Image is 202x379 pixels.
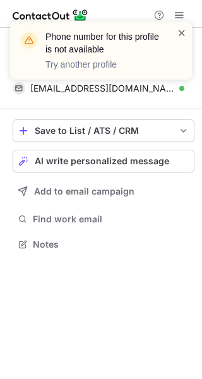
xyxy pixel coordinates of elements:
img: ContactOut v5.3.10 [13,8,88,23]
button: Add to email campaign [13,180,194,203]
span: Notes [33,239,189,250]
span: Add to email campaign [34,186,134,196]
img: warning [19,30,39,51]
div: Save to List / ATS / CRM [35,126,172,136]
button: Notes [13,236,194,253]
span: AI write personalized message [35,156,169,166]
p: Try another profile [45,58,162,71]
button: Find work email [13,210,194,228]
button: save-profile-one-click [13,119,194,142]
span: Find work email [33,214,189,225]
button: AI write personalized message [13,150,194,172]
header: Phone number for this profile is not available [45,30,162,56]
